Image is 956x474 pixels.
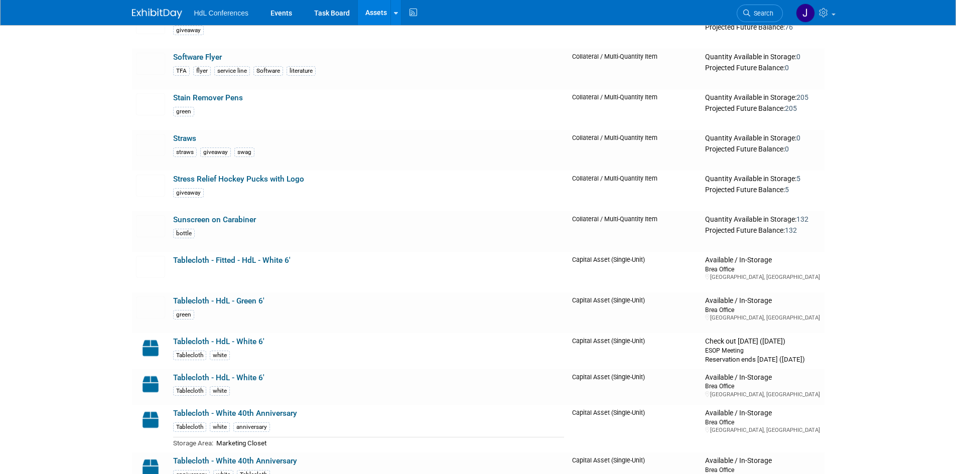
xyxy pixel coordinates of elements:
[705,175,820,184] div: Quantity Available in Storage:
[568,8,701,49] td: Collateral / Multi-Quantity Item
[173,256,291,265] a: Tablecloth - Fitted - HdL - White 6'
[705,21,820,32] div: Projected Future Balance:
[173,93,243,102] a: Stain Remover Pens
[796,4,815,23] img: Johnny Nguyen
[136,337,165,359] img: Capital-Asset-Icon-2.png
[705,215,820,224] div: Quantity Available in Storage:
[705,62,820,73] div: Projected Future Balance:
[173,175,304,184] a: Stress Relief Hockey Pucks with Logo
[173,66,190,76] div: TFA
[705,305,820,314] div: Brea Office
[234,147,254,157] div: swag
[568,292,701,333] td: Capital Asset (Single-Unit)
[785,23,793,31] span: 76
[213,437,565,448] td: Marketing Closet
[253,66,283,76] div: Software
[173,134,196,143] a: Straws
[136,373,165,395] img: Capital-Asset-Icon-2.png
[796,93,808,101] span: 205
[705,296,820,305] div: Available / In-Storage
[785,226,797,234] span: 132
[785,64,789,72] span: 0
[173,296,264,305] a: Tablecloth - HdL - Green 6'
[796,175,800,183] span: 5
[173,26,204,35] div: giveaway
[287,66,316,76] div: literature
[173,456,297,465] a: Tablecloth - White 40th Anniversary
[705,382,820,390] div: Brea Office
[568,333,701,369] td: Capital Asset (Single-Unit)
[705,346,820,355] div: ESOP Meeting
[233,422,270,432] div: anniversary
[173,422,206,432] div: Tablecloth
[705,465,820,474] div: Brea Office
[173,310,194,320] div: green
[568,130,701,171] td: Collateral / Multi-Quantity Item
[785,145,789,153] span: 0
[568,369,701,405] td: Capital Asset (Single-Unit)
[173,229,195,238] div: bottle
[705,409,820,418] div: Available / In-Storage
[173,107,194,116] div: green
[705,265,820,273] div: Brea Office
[705,143,820,154] div: Projected Future Balance:
[705,53,820,62] div: Quantity Available in Storage:
[173,373,264,382] a: Tablecloth - HdL - White 6'
[737,5,783,22] a: Search
[568,89,701,130] td: Collateral / Multi-Quantity Item
[705,314,820,322] div: [GEOGRAPHIC_DATA], [GEOGRAPHIC_DATA]
[568,252,701,292] td: Capital Asset (Single-Unit)
[210,351,230,360] div: white
[568,211,701,252] td: Collateral / Multi-Quantity Item
[705,355,820,364] div: Reservation ends [DATE] ([DATE])
[173,409,297,418] a: Tablecloth - White 40th Anniversary
[705,184,820,195] div: Projected Future Balance:
[568,405,701,452] td: Capital Asset (Single-Unit)
[785,186,789,194] span: 5
[705,102,820,113] div: Projected Future Balance:
[705,373,820,382] div: Available / In-Storage
[173,439,213,447] span: Storage Area:
[210,422,230,432] div: white
[705,273,820,281] div: [GEOGRAPHIC_DATA], [GEOGRAPHIC_DATA]
[173,188,204,198] div: giveaway
[796,134,800,142] span: 0
[705,426,820,434] div: [GEOGRAPHIC_DATA], [GEOGRAPHIC_DATA]
[132,9,182,19] img: ExhibitDay
[214,66,250,76] div: service line
[173,147,197,157] div: straws
[193,66,211,76] div: flyer
[705,224,820,235] div: Projected Future Balance:
[568,171,701,211] td: Collateral / Multi-Quantity Item
[173,337,264,346] a: Tablecloth - HdL - White 6'
[173,386,206,396] div: Tablecloth
[200,147,231,157] div: giveaway
[705,134,820,143] div: Quantity Available in Storage:
[705,418,820,426] div: Brea Office
[173,351,206,360] div: Tablecloth
[136,409,165,431] img: Capital-Asset-Icon-2.png
[705,456,820,465] div: Available / In-Storage
[173,53,222,62] a: Software Flyer
[750,10,773,17] span: Search
[796,53,800,61] span: 0
[173,215,256,224] a: Sunscreen on Carabiner
[796,215,808,223] span: 132
[705,391,820,398] div: [GEOGRAPHIC_DATA], [GEOGRAPHIC_DATA]
[785,104,797,112] span: 205
[194,9,248,17] span: HdL Conferences
[705,337,820,346] div: Check out [DATE] ([DATE])
[705,256,820,265] div: Available / In-Storage
[210,386,230,396] div: white
[568,49,701,89] td: Collateral / Multi-Quantity Item
[705,93,820,102] div: Quantity Available in Storage:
